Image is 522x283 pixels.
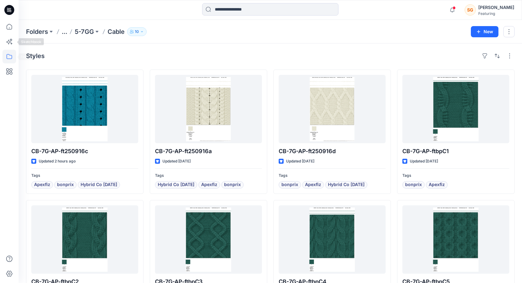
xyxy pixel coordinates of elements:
[108,27,125,36] p: Cable
[410,158,438,165] p: Updated [DATE]
[429,181,445,189] span: Apexfiz
[286,158,314,165] p: Updated [DATE]
[127,27,147,36] button: 10
[402,147,509,156] p: CB-7G-AP-ftbpC1
[465,4,476,16] div: SG
[155,75,262,143] a: CB-7G-AP-ft250916a
[478,4,514,11] div: [PERSON_NAME]
[155,205,262,274] a: CB-7G-AP-ftbpC3
[81,181,117,189] span: Hybrid Co [DATE]
[57,181,74,189] span: bonprix
[162,158,191,165] p: Updated [DATE]
[224,181,241,189] span: bonprix
[155,172,262,179] p: Tags
[328,181,365,189] span: Hybrid Co [DATE]
[405,181,422,189] span: bonprix
[26,27,48,36] a: Folders
[31,75,138,143] a: CB-7G-AP-ft250916c
[135,28,139,35] p: 10
[402,172,509,179] p: Tags
[279,147,386,156] p: CB-7G-AP-ft250916d
[402,205,509,274] a: CB-7G-AP-ftbpC5
[402,75,509,143] a: CB-7G-AP-ftbpC1
[158,181,194,189] span: Hybrid Co [DATE]
[279,75,386,143] a: CB-7G-AP-ft250916d
[39,158,76,165] p: Updated 2 hours ago
[471,26,498,37] button: New
[155,147,262,156] p: CB-7G-AP-ft250916a
[34,181,50,189] span: Apexfiz
[26,52,45,60] h4: Styles
[305,181,321,189] span: Apexfiz
[279,172,386,179] p: Tags
[62,27,67,36] button: ...
[281,181,298,189] span: bonprix
[75,27,94,36] a: 5-7GG
[478,11,514,16] div: Featuring
[279,205,386,274] a: CB-7G-AP-ftbpC4
[31,205,138,274] a: CB-7G-AP-ftbpC2
[201,181,217,189] span: Apexfiz
[31,172,138,179] p: Tags
[31,147,138,156] p: CB-7G-AP-ft250916c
